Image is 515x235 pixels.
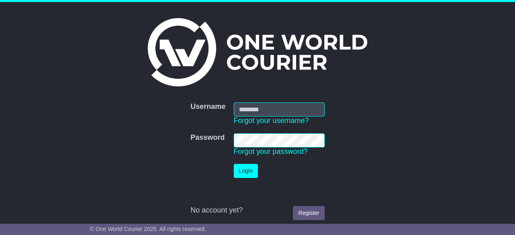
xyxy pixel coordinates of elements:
span: © One World Courier 2025. All rights reserved. [90,226,206,232]
label: Password [190,133,225,142]
a: Forgot your username? [234,116,309,125]
label: Username [190,102,225,111]
div: No account yet? [190,206,324,215]
a: Register [293,206,324,220]
a: Forgot your password? [234,147,308,155]
button: Login [234,164,258,178]
img: One World [148,18,367,86]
